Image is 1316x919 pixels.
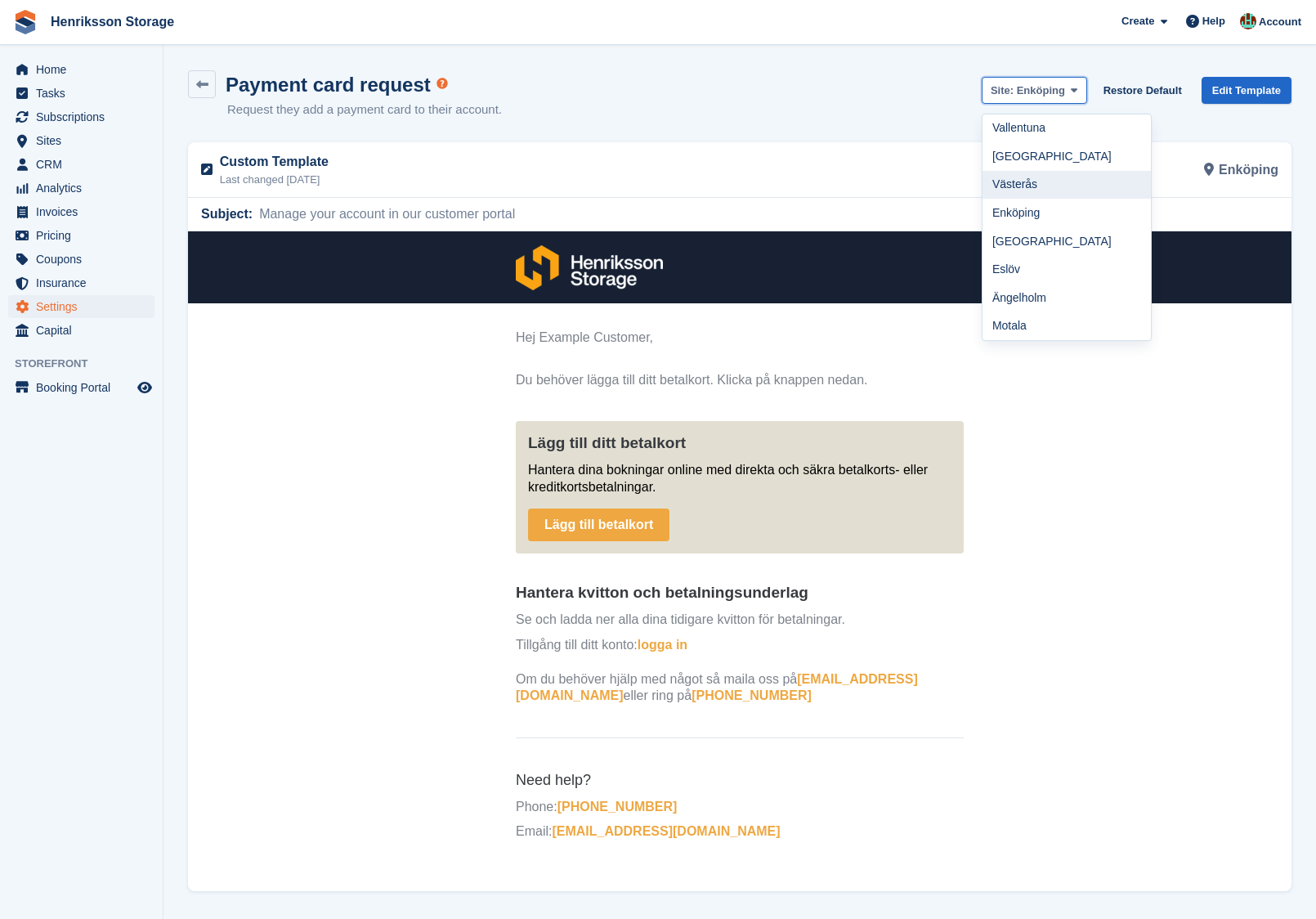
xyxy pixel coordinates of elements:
div: Tooltip anchor [435,76,450,91]
span: Enköping [1017,84,1065,96]
p: Du behöver lägga till ditt betalkort. Klicka på knappen nedan. [328,141,776,158]
span: Create [1121,13,1154,29]
a: [GEOGRAPHIC_DATA] [983,142,1151,171]
span: Tasks [36,82,134,105]
a: menu [8,200,154,223]
button: Site: Enköping [982,77,1087,104]
a: menu [8,177,154,199]
p: Custom Template [220,152,730,172]
img: Henriksson Storage Logo [328,14,475,59]
h6: Need help? [328,540,776,558]
a: menu [8,295,154,318]
a: menu [8,271,154,294]
strong: Site: [991,84,1014,96]
a: menu [8,82,154,105]
span: Subscriptions [36,105,134,128]
a: menu [8,105,154,128]
span: Invoices [36,200,134,223]
a: menu [8,224,154,247]
p: Hantera dina bokningar online med direkta och säkra betalkorts- eller kreditkortsbetalningar. [340,231,763,265]
p: Se och ladda ner alla dina tidigare kvitton för betalningar. [328,380,776,397]
button: Restore Default [1097,77,1188,104]
span: Coupons [36,248,134,271]
a: menu [8,129,154,152]
span: Capital [36,319,134,342]
span: Home [36,58,134,81]
a: menu [8,376,154,399]
div: Enköping [740,150,1288,190]
a: menu [8,319,154,342]
a: [PHONE_NUMBER] [504,457,624,471]
a: [EMAIL_ADDRESS][DOMAIN_NAME] [364,593,592,607]
a: Lägg till betalkort [340,277,481,311]
span: Settings [36,295,134,318]
a: logga in [450,406,499,420]
img: Isak Martinelle [1240,13,1256,29]
a: [PHONE_NUMBER] [369,568,490,582]
a: menu [8,153,154,176]
strong: Lägg till ditt betalkort [340,203,498,220]
a: Västerås [983,171,1151,199]
a: Vallentuna [983,114,1151,143]
a: menu [8,58,154,81]
span: Manage your account in our customer portal [253,204,515,224]
a: Eslöv [983,255,1151,284]
p: Request they add a payment card to their account. [227,101,502,119]
a: menu [8,248,154,271]
a: Enköping [983,199,1151,227]
a: Preview store [135,378,154,397]
h5: Hantera kvitton och betalningsunderlag [328,352,776,372]
span: Insurance [36,271,134,294]
a: Henriksson Storage [44,8,181,35]
p: Phone: [328,567,776,585]
span: Sites [36,129,134,152]
span: Account [1259,14,1301,30]
p: Tillgång till ditt konto: Om du behöver hjälp med något så maila oss på eller ring på [328,406,776,473]
span: Help [1202,13,1225,29]
a: [GEOGRAPHIC_DATA] [983,227,1151,256]
span: Booking Portal [36,376,134,399]
p: Email: [328,592,776,609]
a: Motala [983,312,1151,341]
span: Analytics [36,177,134,199]
a: Ängelholm [983,284,1151,312]
span: Subject: [201,204,253,224]
a: Edit Template [1202,77,1291,104]
h1: Payment card request [226,74,431,96]
span: CRM [36,153,134,176]
p: Last changed [DATE] [220,172,730,188]
span: Pricing [36,224,134,247]
p: Hej Example Customer, [328,98,776,132]
img: stora-icon-8386f47178a22dfd0bd8f6a31ec36ba5ce8667c1dd55bd0f319d3a0aa187defe.svg [13,10,38,34]
span: Storefront [15,356,163,372]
